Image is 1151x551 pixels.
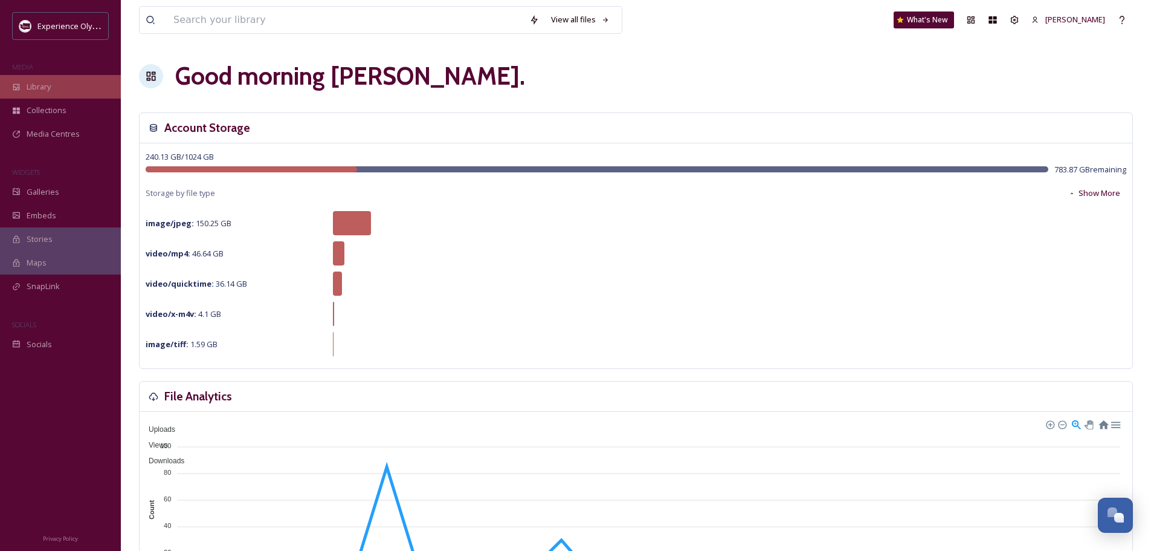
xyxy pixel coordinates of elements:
[27,186,59,198] span: Galleries
[160,442,171,449] tspan: 100
[1025,8,1111,31] a: [PERSON_NAME]
[19,20,31,32] img: download.jpeg
[1054,164,1126,175] span: 783.87 GB remaining
[146,339,218,350] span: 1.59 GB
[146,308,221,319] span: 4.1 GB
[27,105,66,116] span: Collections
[146,151,214,162] span: 240.13 GB / 1024 GB
[146,218,231,229] span: 150.25 GB
[164,469,171,476] tspan: 80
[545,8,616,31] a: View all files
[12,320,36,329] span: SOCIALS
[1071,419,1081,429] div: Selection Zoom
[27,339,52,350] span: Socials
[146,248,224,259] span: 46.64 GB
[27,128,80,140] span: Media Centres
[1057,420,1066,428] div: Zoom Out
[43,530,78,545] a: Privacy Policy
[146,218,194,229] strong: image/jpeg :
[146,248,190,259] strong: video/mp4 :
[140,425,175,434] span: Uploads
[1045,14,1105,25] span: [PERSON_NAME]
[146,278,214,289] strong: video/quicktime :
[1098,498,1133,533] button: Open Chat
[146,278,247,289] span: 36.14 GB
[1098,419,1108,429] div: Reset Zoom
[1110,419,1120,429] div: Menu
[27,210,56,221] span: Embeds
[164,522,171,529] tspan: 40
[164,495,171,503] tspan: 60
[167,7,523,33] input: Search your library
[27,257,47,269] span: Maps
[175,58,525,94] h1: Good morning [PERSON_NAME] .
[12,62,33,71] span: MEDIA
[164,119,250,137] h3: Account Storage
[148,500,155,520] text: Count
[140,441,168,449] span: Views
[43,535,78,543] span: Privacy Policy
[1085,420,1092,428] div: Panning
[894,11,954,28] a: What's New
[146,308,196,319] strong: video/x-m4v :
[12,168,40,177] span: WIDGETS
[146,187,215,199] span: Storage by file type
[37,20,109,31] span: Experience Olympia
[27,281,60,292] span: SnapLink
[146,339,189,350] strong: image/tiff :
[164,388,232,405] h3: File Analytics
[1045,420,1054,428] div: Zoom In
[1062,181,1126,205] button: Show More
[27,233,53,245] span: Stories
[140,457,184,465] span: Downloads
[27,81,51,93] span: Library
